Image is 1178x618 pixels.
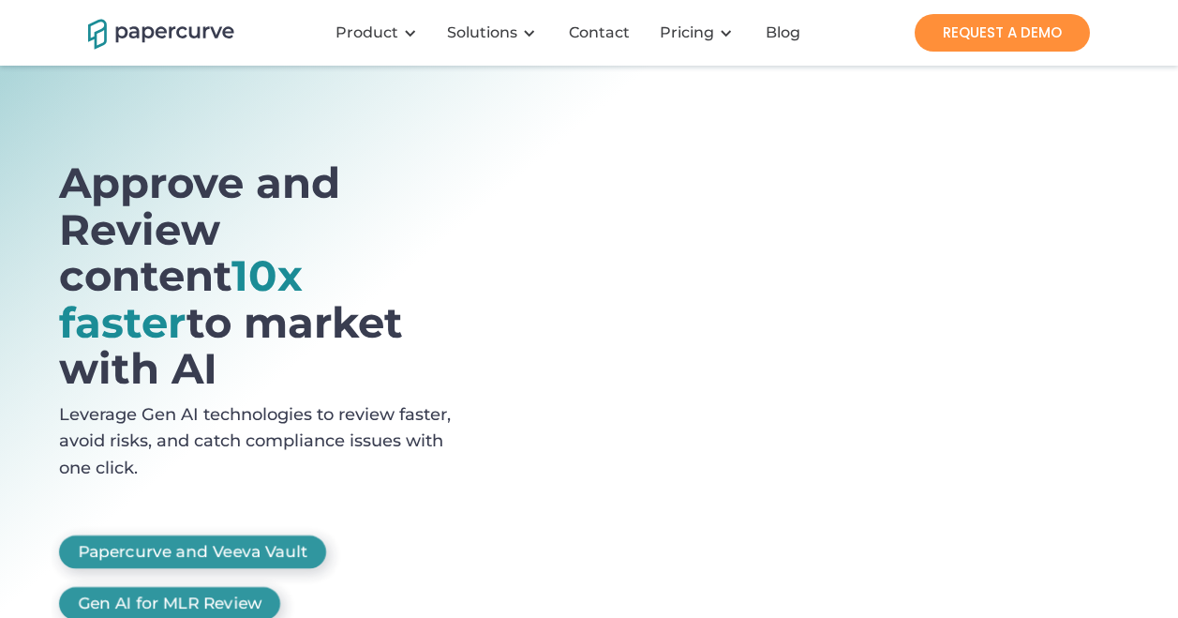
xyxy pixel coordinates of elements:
[649,5,752,61] div: Pricing
[59,159,473,527] a: open lightbox
[59,159,473,392] h1: Approve and Review content to market with AI
[59,401,473,491] p: Leverage Gen AI technologies to review faster, avoid risks, and catch compliance issues with one ...
[555,23,649,42] a: Contact
[752,23,819,42] a: Blog
[59,249,303,348] span: 10x faster
[88,16,210,49] a: home
[447,23,517,42] div: Solutions
[59,535,326,568] a: Papercurve and Veeva Vault
[436,5,555,61] div: Solutions
[324,5,436,61] div: Product
[336,23,398,42] div: Product
[766,23,800,42] div: Blog
[915,14,1090,52] a: REQUEST A DEMO
[569,23,630,42] div: Contact
[660,23,714,42] a: Pricing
